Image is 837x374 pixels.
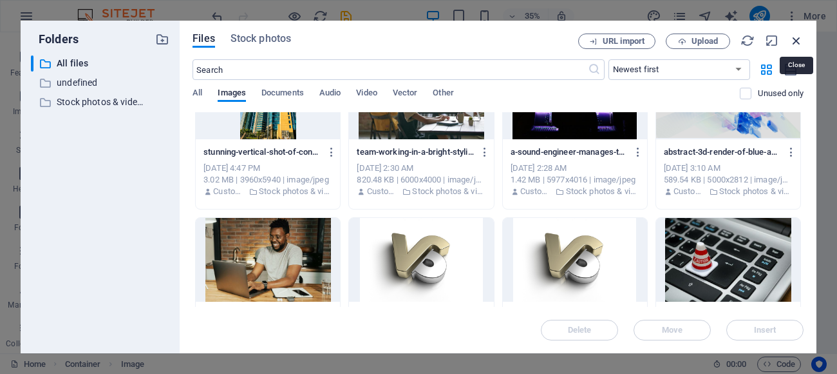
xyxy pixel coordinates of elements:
[511,146,628,158] p: a-sound-engineer-manages-the-audio-mixer-during-a-vibrant-live-concert-with-colorful-lighting-Snu...
[664,174,793,186] div: 589.54 KB | 5000x2812 | image/jpeg
[357,146,474,158] p: team-working-in-a-bright-stylish-office-with-technology-and-collaboration-focus-A0rgHZIPTEhUxrxJA...
[203,146,321,158] p: stunning-vertical-shot-of-contemporary-skyscrapers-against-a-clear-blue-sky-in-port-of-spain-trin...
[511,174,639,186] div: 1.42 MB | 5977x4016 | image/jpeg
[193,59,587,80] input: Search
[664,146,781,158] p: abstract-3d-render-of-blue-and-pink-digital-blocks-perfect-for-technology-themed-content-wmx9nkPQ...
[31,94,169,110] div: Stock photos & videos
[356,85,377,103] span: Video
[367,186,399,197] p: Customer
[357,174,485,186] div: 820.48 KB | 6000x4000 | image/jpeg
[566,186,639,197] p: Stock photos & videos
[691,37,718,45] span: Upload
[57,75,146,90] p: undefined
[31,94,146,110] div: Stock photos & videos
[664,162,793,174] div: [DATE] 3:10 AM
[357,162,485,174] div: [DATE] 2:30 AM
[357,186,485,197] div: By: Customer | Folder: Stock photos & videos
[511,162,639,174] div: [DATE] 2:28 AM
[412,186,485,197] p: Stock photos & videos
[578,34,655,49] button: URL import
[758,88,804,99] p: Displays only files that are not in use on the website. Files added during this session can still...
[433,85,453,103] span: Other
[193,85,202,103] span: All
[155,32,169,46] i: Create new folder
[261,85,304,103] span: Documents
[673,186,706,197] p: Customer
[230,31,291,46] span: Stock photos
[31,55,33,72] div: ​
[203,174,332,186] div: 3.02 MB | 3960x5940 | image/jpeg
[193,31,215,46] span: Files
[719,186,793,197] p: Stock photos & videos
[520,186,552,197] p: Customer
[57,56,146,71] p: All files
[603,37,644,45] span: URL import
[31,75,169,91] div: undefined
[57,95,146,110] p: Stock photos & videos
[740,34,755,48] i: Reload
[203,186,332,197] div: By: Customer | Folder: Stock photos & videos
[511,186,639,197] div: By: Customer | Folder: Stock photos & videos
[203,162,332,174] div: [DATE] 4:47 PM
[31,31,79,48] p: Folders
[765,34,779,48] i: Minimize
[218,85,246,103] span: Images
[666,34,730,49] button: Upload
[213,186,245,197] p: Customer
[393,85,418,103] span: Vector
[664,186,793,197] div: By: Customer | Folder: Stock photos & videos
[259,186,332,197] p: Stock photos & videos
[319,85,341,103] span: Audio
